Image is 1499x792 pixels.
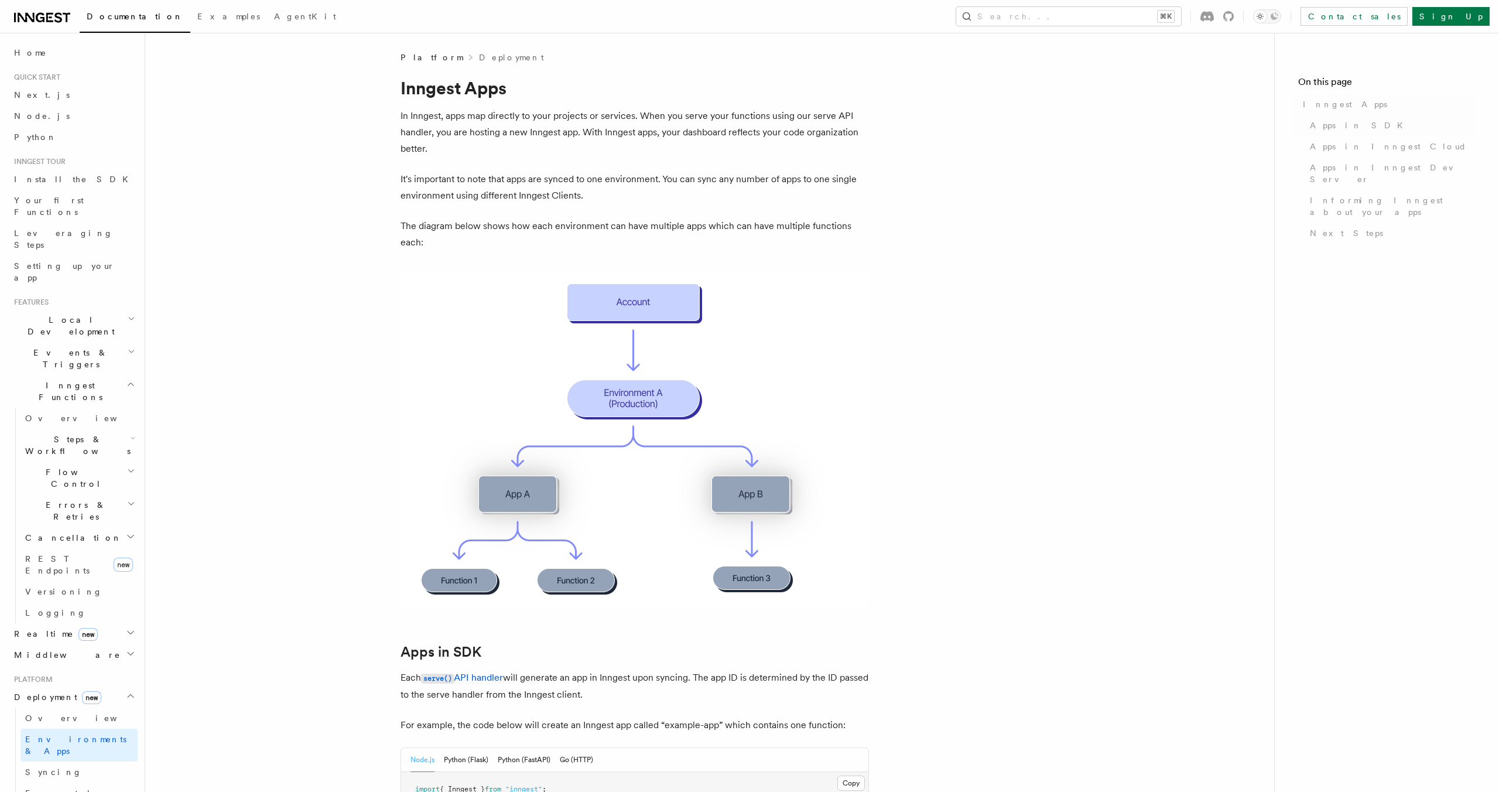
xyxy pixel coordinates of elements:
a: Overview [20,408,138,429]
span: new [78,628,98,641]
p: Each will generate an app in Inngest upon syncing. The app ID is determined by the ID passed to t... [401,670,869,703]
a: Contact sales [1300,7,1408,26]
button: Realtimenew [9,623,138,644]
a: Environments & Apps [20,729,138,762]
span: Middleware [9,649,121,661]
span: Syncing [25,767,82,777]
a: Versioning [20,581,138,602]
button: Copy [837,776,865,791]
a: Apps in SDK [401,644,481,660]
button: Inngest Functions [9,375,138,408]
span: Home [14,47,47,59]
a: Overview [20,708,138,729]
span: Informing Inngest about your apps [1310,194,1476,218]
a: Your first Functions [9,190,138,223]
span: Errors & Retries [20,499,127,523]
button: Local Development [9,309,138,342]
button: Errors & Retries [20,494,138,527]
a: Next Steps [1305,223,1476,244]
span: Your first Functions [14,196,84,217]
a: Logging [20,602,138,623]
span: Cancellation [20,532,122,544]
h1: Inngest Apps [401,77,869,98]
button: Cancellation [20,527,138,548]
span: Platform [401,52,463,63]
button: Flow Control [20,462,138,494]
button: Events & Triggers [9,342,138,375]
h4: On this page [1298,75,1476,94]
a: Deployment [479,52,544,63]
a: Install the SDK [9,169,138,190]
span: Overview [25,414,146,423]
span: Deployment [9,691,101,703]
button: Search...⌘K [956,7,1181,26]
button: Deploymentnew [9,687,138,708]
span: Local Development [9,314,128,337]
span: Setting up your app [14,261,115,282]
button: Steps & Workflows [20,429,138,462]
a: Inngest Apps [1298,94,1476,115]
span: Overview [25,714,146,723]
a: Sign Up [1412,7,1490,26]
span: Quick start [9,73,60,82]
button: Toggle dark mode [1253,9,1281,23]
p: For example, the code below will create an Inngest app called “example-app” which contains one fu... [401,717,869,733]
img: Diagram showing multiple environments, each with various apps. Within these apps, there are numer... [401,269,869,606]
a: Apps in SDK [1305,115,1476,136]
button: Python (Flask) [444,748,488,772]
kbd: ⌘K [1158,11,1174,22]
a: Setting up your app [9,255,138,288]
span: Realtime [9,628,98,640]
a: Python [9,127,138,148]
a: Apps in Inngest Dev Server [1305,157,1476,190]
span: new [82,691,101,704]
span: Examples [197,12,260,21]
span: Install the SDK [14,175,135,184]
span: Environments & Apps [25,735,126,756]
a: Apps in Inngest Cloud [1305,136,1476,157]
span: Logging [25,608,86,617]
span: Platform [9,675,53,684]
a: Documentation [80,4,190,33]
span: AgentKit [274,12,336,21]
a: serve()API handler [421,672,503,683]
a: Syncing [20,762,138,783]
button: Go (HTTP) [560,748,593,772]
a: REST Endpointsnew [20,548,138,581]
span: Node.js [14,111,70,121]
span: Versioning [25,587,102,596]
span: Apps in SDK [1310,120,1410,131]
a: Node.js [9,105,138,127]
span: new [114,558,133,572]
a: Informing Inngest about your apps [1305,190,1476,223]
button: Python (FastAPI) [498,748,550,772]
p: The diagram below shows how each environment can have multiple apps which can have multiple funct... [401,218,869,251]
span: Inngest tour [9,157,66,166]
span: Python [14,132,57,142]
span: Apps in Inngest Dev Server [1310,162,1476,185]
span: Flow Control [20,466,127,490]
span: Steps & Workflows [20,433,131,457]
button: Middleware [9,644,138,665]
p: It's important to note that apps are synced to one environment. You can sync any number of apps t... [401,171,869,204]
a: Home [9,42,138,63]
a: Examples [190,4,267,32]
button: Node.js [410,748,434,772]
span: Documentation [87,12,183,21]
span: Next.js [14,90,70,100]
span: Inngest Apps [1303,98,1387,110]
span: Leveraging Steps [14,228,113,250]
span: REST Endpoints [25,554,90,575]
div: Inngest Functions [9,408,138,623]
p: In Inngest, apps map directly to your projects or services. When you serve your functions using o... [401,108,869,157]
a: Leveraging Steps [9,223,138,255]
code: serve() [421,674,454,684]
span: Events & Triggers [9,347,128,370]
span: Inngest Functions [9,380,126,403]
a: Next.js [9,84,138,105]
span: Features [9,298,49,307]
a: AgentKit [267,4,343,32]
span: Next Steps [1310,227,1383,239]
span: Apps in Inngest Cloud [1310,141,1467,152]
